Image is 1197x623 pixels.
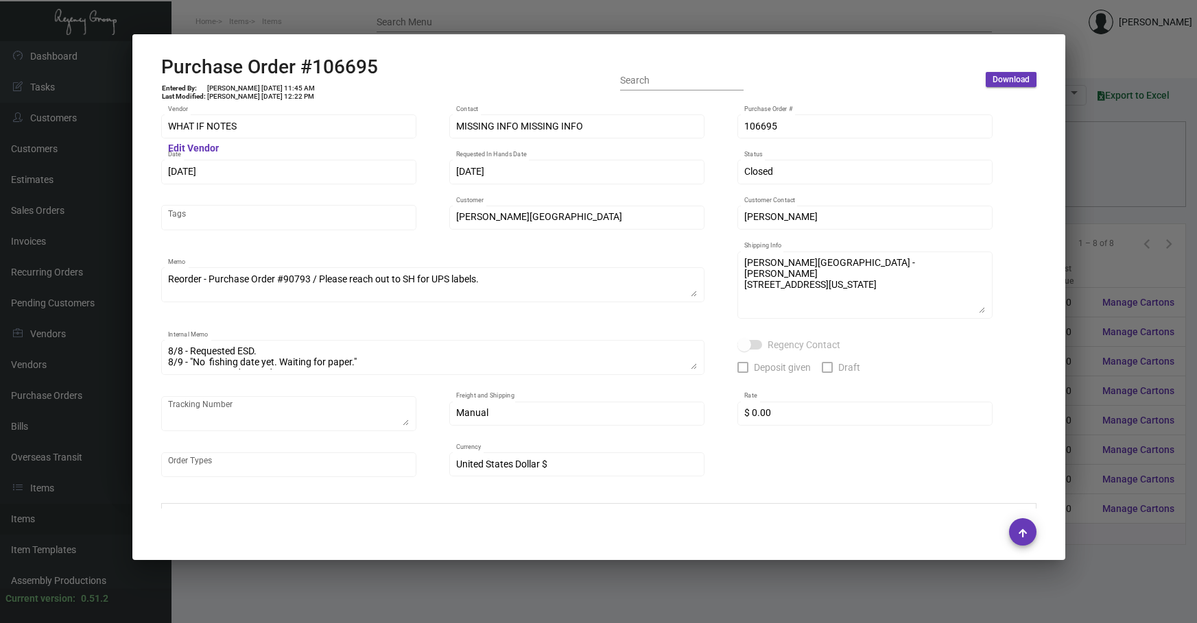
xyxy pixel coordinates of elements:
div: 0.51.2 [81,591,108,606]
th: Value [787,504,1036,528]
span: Regency Contact [768,337,840,353]
span: Closed [744,166,773,177]
span: Manual [456,407,488,418]
th: Data Type [533,504,787,528]
td: [PERSON_NAME] [DATE] 12:22 PM [206,93,316,101]
th: Field Name [161,504,533,528]
button: Download [986,72,1036,87]
h2: Purchase Order #106695 [161,56,378,79]
mat-hint: Edit Vendor [168,143,219,154]
span: Download [993,74,1030,86]
td: Last Modified: [161,93,206,101]
td: Entered By: [161,84,206,93]
span: Draft [838,359,860,376]
div: Current version: [5,591,75,606]
span: Deposit given [754,359,811,376]
td: [PERSON_NAME] [DATE] 11:45 AM [206,84,316,93]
